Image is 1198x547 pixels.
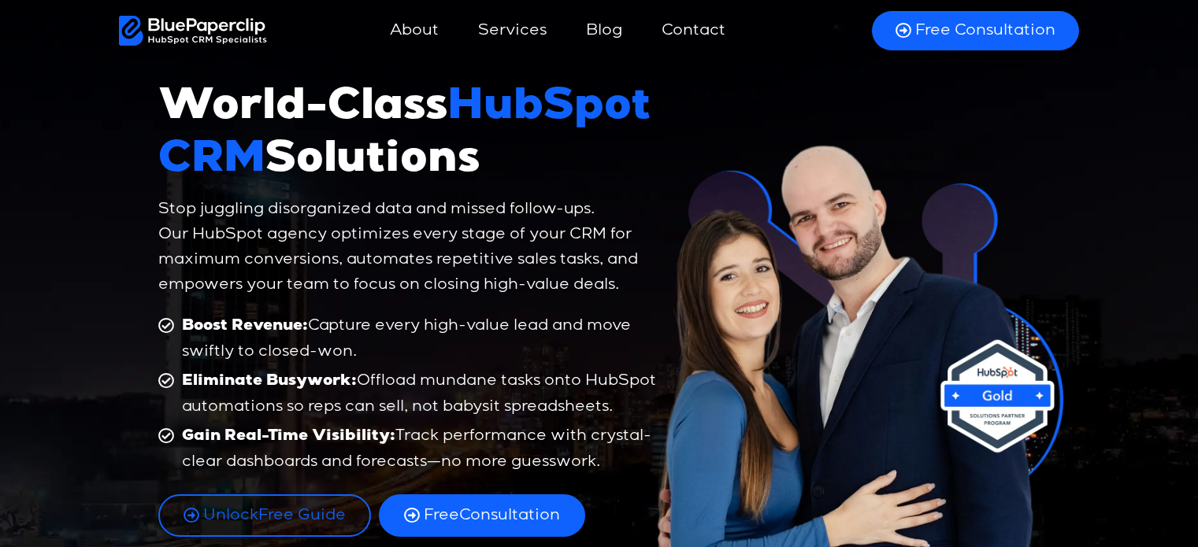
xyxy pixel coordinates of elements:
span: Capture every high-value lead and move swiftly to closed-won. [178,313,663,364]
h1: World-Class Solutions [158,83,663,189]
a: Contact [646,12,741,50]
a: Services [462,12,562,50]
span: Free [424,508,459,523]
span: Unlock [203,508,258,523]
span: Free Consultation [915,20,1055,41]
p: Stop juggling disorganized data and missed follow-ups. Our HubSpot agency optimizes every stage o... [158,197,663,298]
span: Track performance with crystal-clear dashboards and forecasts—no more guesswork. [178,423,663,475]
b: Boost Revenue: [182,319,308,334]
a: About [374,12,454,50]
a: FreeConsultation [379,494,585,537]
span: Free Guide [203,505,346,526]
a: Blog [570,12,638,50]
a: Free Consultation [872,11,1079,50]
a: UnlockFree Guide [158,494,371,537]
nav: Menu [267,12,852,50]
span: Consultation [424,505,560,526]
b: Gain Real-Time Visibility: [182,429,395,445]
b: Eliminate Busywork: [182,374,357,390]
img: BluePaperClip Logo White [119,16,268,46]
span: Offload mundane tasks onto HubSpot automations so reps can sell, not babysit spreadsheets. [178,368,663,419]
